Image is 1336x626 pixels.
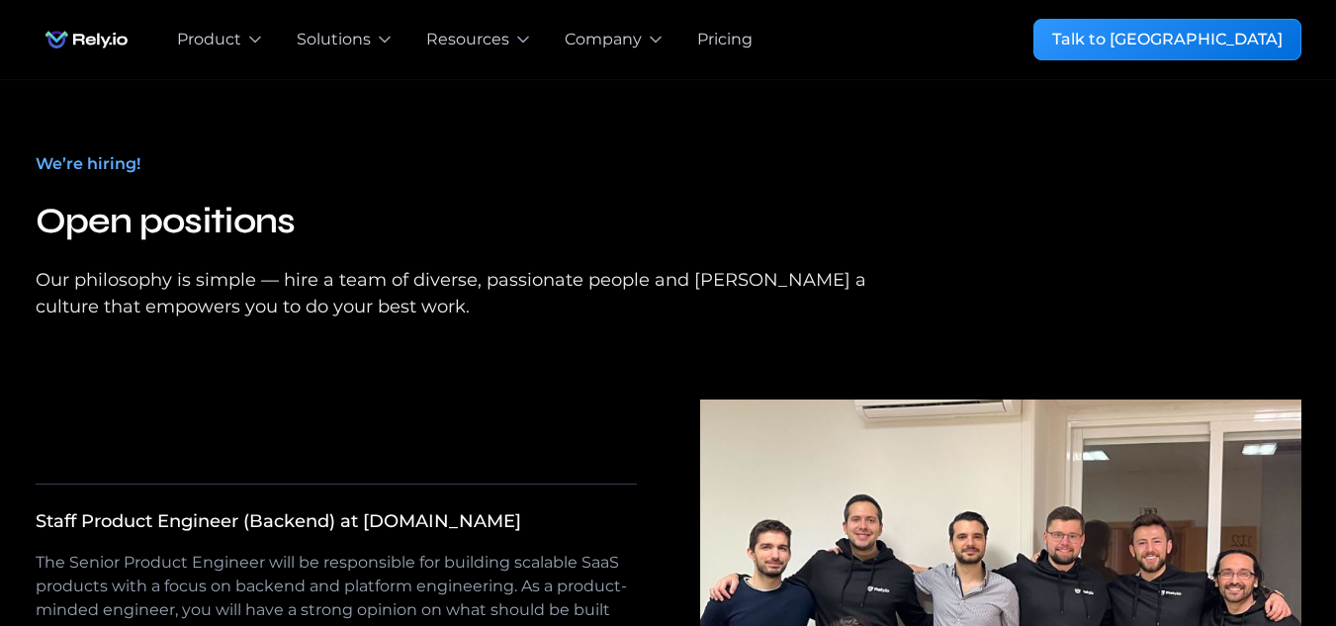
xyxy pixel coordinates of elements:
[426,28,509,51] div: Resources
[1205,495,1308,598] iframe: Chatbot
[1052,28,1283,51] div: Talk to [GEOGRAPHIC_DATA]
[36,20,137,59] a: home
[36,508,521,535] div: Staff Product Engineer (Backend) at [DOMAIN_NAME]
[297,28,371,51] div: Solutions
[36,192,906,251] h2: Open positions
[36,20,137,59] img: Rely.io logo
[36,267,906,320] div: Our philosophy is simple — hire a team of diverse, passionate people and [PERSON_NAME] a culture ...
[697,28,753,51] a: Pricing
[1033,19,1301,60] a: Talk to [GEOGRAPHIC_DATA]
[36,152,140,176] div: We’re hiring!
[565,28,642,51] div: Company
[177,28,241,51] div: Product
